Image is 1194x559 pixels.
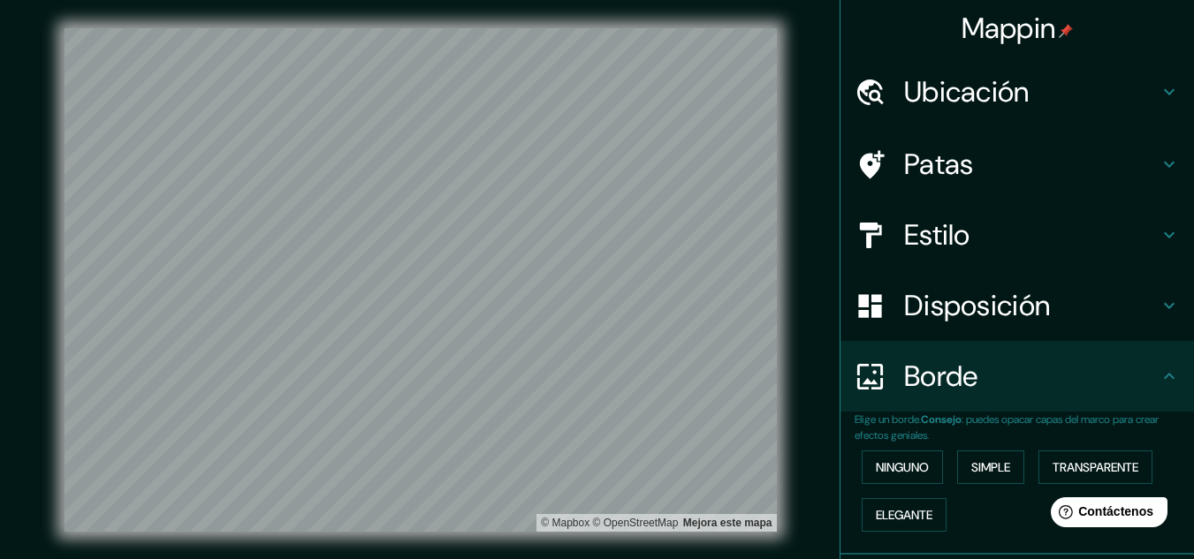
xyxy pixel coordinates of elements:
[1053,459,1138,475] font: Transparente
[876,459,929,475] font: Ninguno
[840,341,1194,412] div: Borde
[840,200,1194,270] div: Estilo
[683,517,772,529] font: Mejora este mapa
[593,517,679,529] a: Mapa de OpenStreet
[65,28,777,532] canvas: Mapa
[541,517,589,529] font: © Mapbox
[862,498,947,532] button: Elegante
[876,507,932,523] font: Elegante
[921,412,962,427] font: Consejo
[541,517,589,529] a: Mapbox
[593,517,679,529] font: © OpenStreetMap
[840,129,1194,200] div: Patas
[855,412,921,427] font: Elige un borde.
[957,450,1024,484] button: Simple
[1037,490,1175,540] iframe: Lanzador de widgets de ayuda
[683,517,772,529] a: Comentarios sobre el mapa
[840,57,1194,127] div: Ubicación
[904,358,978,395] font: Borde
[904,73,1030,110] font: Ubicación
[904,216,970,253] font: Estilo
[904,287,1050,324] font: Disposición
[971,459,1010,475] font: Simple
[1038,450,1152,484] button: Transparente
[862,450,943,484] button: Ninguno
[855,412,1159,442] font: : puedes opacar capas del marco para crear efectos geniales.
[1059,24,1073,38] img: pin-icon.png
[904,146,974,183] font: Patas
[962,10,1056,47] font: Mappin
[840,270,1194,341] div: Disposición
